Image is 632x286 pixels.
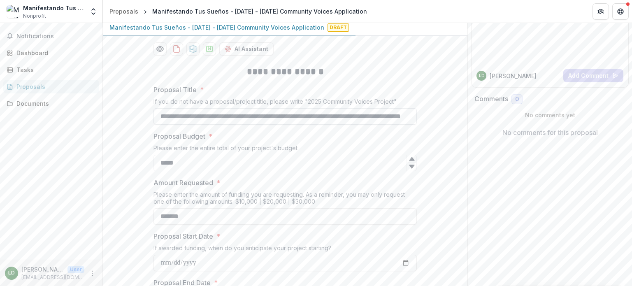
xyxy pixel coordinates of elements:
button: Notifications [3,30,99,43]
a: Proposals [3,80,99,93]
span: Notifications [16,33,96,40]
div: Lili Daliessio [479,74,484,78]
button: Open entity switcher [88,3,99,20]
p: Manifestando Tus Sueños - [DATE] - [DATE] Community Voices Application [109,23,324,32]
a: Documents [3,97,99,110]
button: AI Assistant [219,42,274,56]
div: Lili Daliessio [8,270,15,276]
p: Amount Requested [153,178,213,188]
div: Proposals [109,7,138,16]
button: download-proposal [186,42,200,56]
div: Documents [16,99,93,108]
a: Dashboard [3,46,99,60]
p: User [67,266,84,273]
div: Proposals [16,82,93,91]
span: Nonprofit [23,12,46,20]
p: Proposal Title [153,85,197,95]
button: Partners [592,3,609,20]
div: If awarded funding, when do you anticipate your project starting? [153,244,417,255]
div: Tasks [16,65,93,74]
h2: Comments [474,95,508,103]
p: [EMAIL_ADDRESS][DOMAIN_NAME] [21,274,84,281]
div: Please enter the entire total of your project's budget. [153,144,417,155]
button: Add Comment [563,69,623,82]
button: download-proposal [170,42,183,56]
a: Tasks [3,63,99,77]
p: No comments yet [474,111,625,119]
p: [PERSON_NAME] [490,72,537,80]
button: Preview 0c4652c0-58bf-4b28-bddc-0e9677c93bfe-0.pdf [153,42,167,56]
div: Manifestando Tus Sueños [23,4,84,12]
div: Dashboard [16,49,93,57]
div: Manifestando Tus Sueños - [DATE] - [DATE] Community Voices Application [152,7,367,16]
a: Proposals [106,5,142,17]
p: No comments for this proposal [502,128,598,137]
button: More [88,268,98,278]
img: Manifestando Tus Sueños [7,5,20,18]
p: Proposal Budget [153,131,205,141]
button: download-proposal [203,42,216,56]
button: Get Help [612,3,629,20]
div: Please enter the amount of funding you are requesting. As a reminder, you may only request one of... [153,191,417,208]
div: If you do not have a proposal/project title, please write "2025 Community Voices Project" [153,98,417,108]
span: 0 [515,96,519,103]
p: [PERSON_NAME] [21,265,64,274]
p: Proposal Start Date [153,231,213,241]
nav: breadcrumb [106,5,370,17]
span: Draft [328,23,349,32]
